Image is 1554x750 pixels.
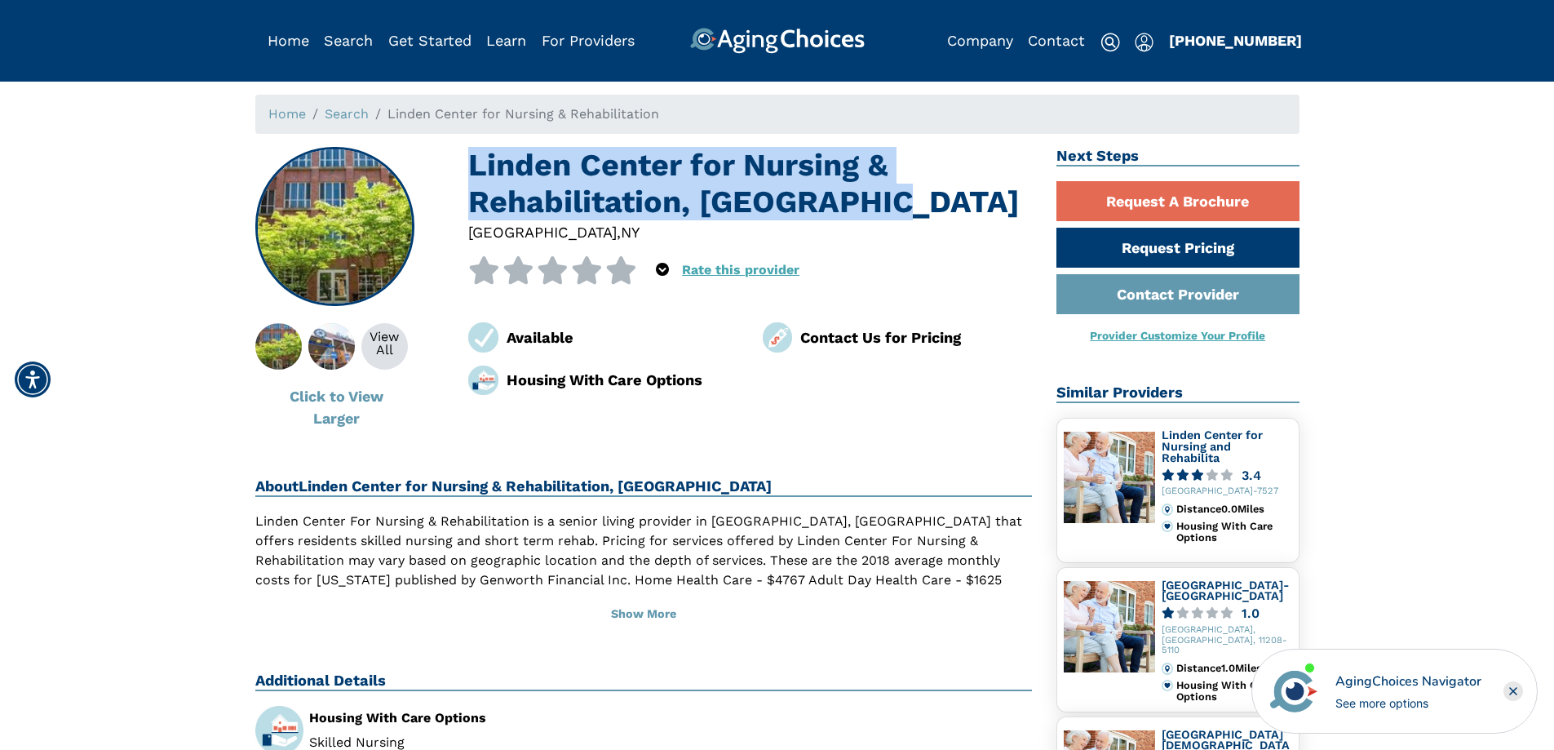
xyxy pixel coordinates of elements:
[1162,521,1173,532] img: primary.svg
[1169,32,1302,49] a: [PHONE_NUMBER]
[1176,521,1291,544] div: Housing With Care Options
[1162,486,1292,497] div: [GEOGRAPHIC_DATA]-7527
[947,32,1013,49] a: Company
[309,736,631,749] li: Skilled Nursing
[542,32,635,49] a: For Providers
[1028,32,1085,49] a: Contact
[1135,33,1153,52] img: user-icon.svg
[507,369,738,391] div: Housing With Care Options
[1176,504,1291,515] div: Distance 0.0 Miles
[1056,181,1299,221] a: Request A Brochure
[387,106,659,122] span: Linden Center for Nursing & Rehabilitation
[617,224,621,241] span: ,
[290,323,373,370] img: About Linden Center for Nursing & Rehabilitation, Brooklyn NY
[1162,680,1173,691] img: primary.svg
[268,106,306,122] a: Home
[256,149,413,305] img: Linden Center for Nursing & Rehabilitation, Brooklyn NY
[1056,384,1299,403] h2: Similar Providers
[468,224,617,241] span: [GEOGRAPHIC_DATA]
[1056,228,1299,268] a: Request Pricing
[1162,469,1292,482] a: 3.4
[1162,428,1263,464] a: Linden Center for Nursing and Rehabilita
[621,224,640,241] span: NY
[1242,607,1260,619] div: 1.0
[1176,680,1291,703] div: Housing With Care Options
[507,326,738,348] div: Available
[1162,625,1292,656] div: [GEOGRAPHIC_DATA], [GEOGRAPHIC_DATA], 11208-5110
[1335,672,1481,691] div: AgingChoices Navigator
[255,376,418,438] button: Click to View Larger
[1162,504,1173,515] img: distance.svg
[255,597,1033,632] button: Show More
[325,106,369,122] a: Search
[1162,579,1290,603] a: [GEOGRAPHIC_DATA]-[GEOGRAPHIC_DATA]
[361,331,408,357] div: View All
[800,326,1032,348] div: Contact Us for Pricing
[1135,28,1153,54] div: Popover trigger
[1090,329,1265,342] a: Provider Customize Your Profile
[1176,663,1291,674] div: Distance 1.0 Miles
[237,323,320,370] img: Linden Center for Nursing & Rehabilitation, Brooklyn NY
[255,512,1033,629] p: Linden Center For Nursing & Rehabilitation is a senior living provider in [GEOGRAPHIC_DATA], [GEO...
[1242,469,1261,482] div: 3.4
[1266,663,1322,719] img: avatar
[255,672,1033,691] h2: Additional Details
[1100,33,1120,52] img: search-icon.svg
[1162,607,1292,619] a: 1.0
[255,477,1033,497] h2: About Linden Center for Nursing & Rehabilitation, [GEOGRAPHIC_DATA]
[1056,147,1299,166] h2: Next Steps
[682,262,799,277] a: Rate this provider
[1503,681,1523,701] div: Close
[486,32,526,49] a: Learn
[656,256,669,284] div: Popover trigger
[689,28,864,54] img: AgingChoices
[1162,663,1173,674] img: distance.svg
[255,95,1299,134] nav: breadcrumb
[15,362,51,397] div: Accessibility Menu
[324,32,373,49] a: Search
[324,28,373,54] div: Popover trigger
[1056,274,1299,314] a: Contact Provider
[268,32,309,49] a: Home
[1335,695,1481,712] div: See more options
[468,147,1032,221] h1: Linden Center for Nursing & Rehabilitation, [GEOGRAPHIC_DATA]
[388,32,472,49] a: Get Started
[309,712,631,725] div: Housing With Care Options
